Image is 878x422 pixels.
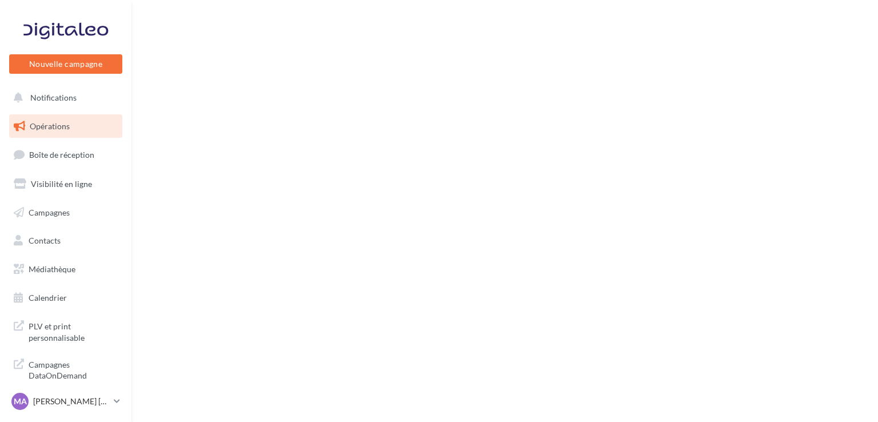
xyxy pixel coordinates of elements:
[9,391,122,412] a: MA [PERSON_NAME] [PERSON_NAME]
[29,319,118,343] span: PLV et print personnalisable
[7,257,125,281] a: Médiathèque
[7,286,125,310] a: Calendrier
[7,86,120,110] button: Notifications
[7,352,125,386] a: Campagnes DataOnDemand
[7,229,125,253] a: Contacts
[29,264,75,274] span: Médiathèque
[9,54,122,74] button: Nouvelle campagne
[7,172,125,196] a: Visibilité en ligne
[7,201,125,225] a: Campagnes
[33,396,109,407] p: [PERSON_NAME] [PERSON_NAME]
[14,396,27,407] span: MA
[30,121,70,131] span: Opérations
[31,179,92,189] span: Visibilité en ligne
[30,93,77,102] span: Notifications
[29,236,61,245] span: Contacts
[29,293,67,302] span: Calendrier
[7,114,125,138] a: Opérations
[29,150,94,160] span: Boîte de réception
[29,207,70,217] span: Campagnes
[29,357,118,381] span: Campagnes DataOnDemand
[7,142,125,167] a: Boîte de réception
[7,314,125,348] a: PLV et print personnalisable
